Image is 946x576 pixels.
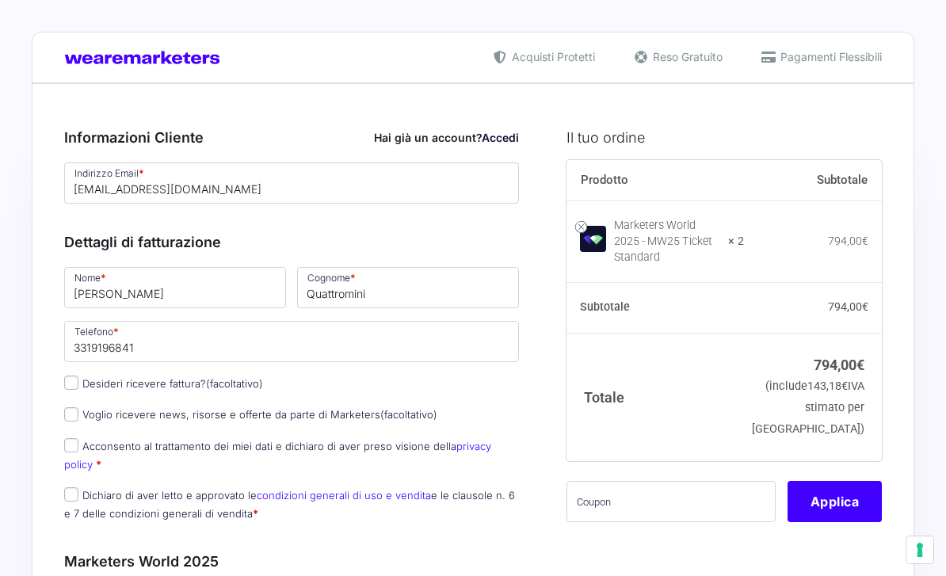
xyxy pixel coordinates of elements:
[649,48,723,65] span: Reso Gratuito
[508,48,595,65] span: Acquisti Protetti
[828,235,868,247] bdi: 794,00
[566,283,744,334] th: Subtotale
[752,380,864,436] small: (include IVA stimato per [GEOGRAPHIC_DATA])
[841,380,848,393] span: €
[64,377,263,390] label: Desideri ricevere fattura?
[13,514,60,562] iframe: Customerly Messenger Launcher
[297,267,519,308] input: Cognome *
[566,481,775,522] input: Coupon
[566,160,744,201] th: Prodotto
[64,489,515,520] label: Dichiaro di aver letto e approvato le e le clausole n. 6 e 7 delle condizioni generali di vendita
[64,376,78,390] input: Desideri ricevere fattura?(facoltativo)
[64,440,491,471] label: Acconsento al trattamento dei miei dati e dichiaro di aver preso visione della
[380,408,437,421] span: (facoltativo)
[64,267,286,308] input: Nome *
[64,321,519,362] input: Telefono *
[64,408,437,421] label: Voglio ricevere news, risorse e offerte da parte di Marketers
[64,407,78,422] input: Voglio ricevere news, risorse e offerte da parte di Marketers(facoltativo)
[64,231,519,253] h3: Dettagli di fatturazione
[64,127,519,148] h3: Informazioni Cliente
[744,160,882,201] th: Subtotale
[862,235,868,247] span: €
[614,218,718,265] div: Marketers World 2025 - MW25 Ticket Standard
[64,162,519,204] input: Indirizzo Email *
[814,357,864,373] bdi: 794,00
[374,129,519,146] div: Hai già un account?
[862,300,868,313] span: €
[906,536,933,563] button: Le tue preferenze relative al consenso per le tecnologie di tracciamento
[788,481,882,522] button: Applica
[257,489,431,502] a: condizioni generali di uso e vendita
[64,487,78,502] input: Dichiaro di aver letto e approvato lecondizioni generali di uso e venditae le clausole n. 6 e 7 d...
[776,48,882,65] span: Pagamenti Flessibili
[580,226,606,252] img: Marketers World 2025 - MW25 Ticket Standard
[64,438,78,452] input: Acconsento al trattamento dei miei dati e dichiaro di aver preso visione dellaprivacy policy
[64,551,519,572] h3: Marketers World 2025
[482,131,519,144] a: Accedi
[807,380,848,393] span: 143,18
[206,377,263,390] span: (facoltativo)
[728,234,744,250] strong: × 2
[856,357,864,373] span: €
[566,333,744,460] th: Totale
[566,127,882,148] h3: Il tuo ordine
[828,300,868,313] bdi: 794,00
